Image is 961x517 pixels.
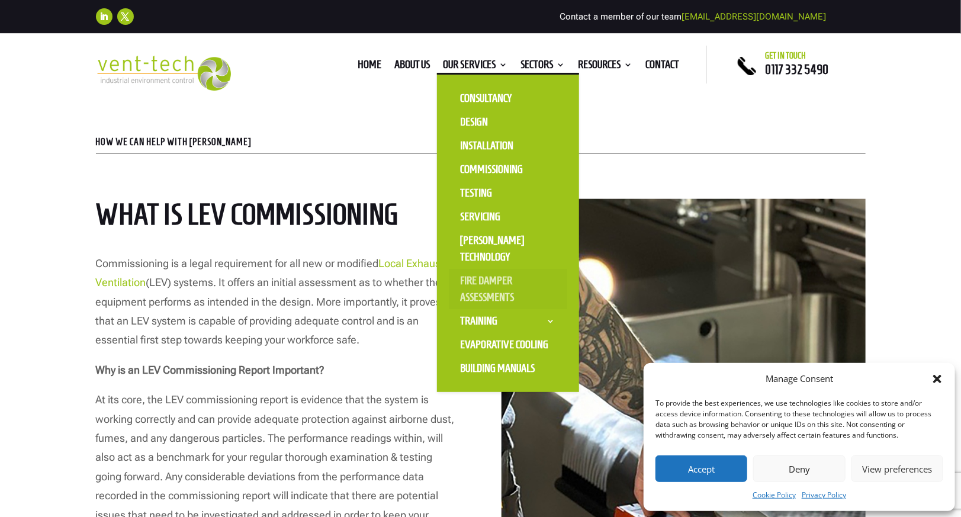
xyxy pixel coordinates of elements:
[449,309,567,333] a: Training
[96,8,113,25] a: Follow on LinkedIn
[449,158,567,181] a: Commissioning
[449,181,567,205] a: Testing
[96,56,232,91] img: 2023-09-27T08_35_16.549ZVENT-TECH---Clear-background
[358,60,381,73] a: Home
[449,333,567,357] a: Evaporative Cooling
[931,373,943,385] div: Close dialog
[578,60,633,73] a: Resources
[449,86,567,110] a: Consultancy
[766,51,806,60] span: Get in touch
[646,60,680,73] a: Contact
[117,8,134,25] a: Follow on X
[655,455,747,482] button: Accept
[521,60,565,73] a: Sectors
[449,357,567,380] a: Building Manuals
[449,229,567,269] a: [PERSON_NAME] Technology
[449,269,567,309] a: Fire Damper Assessments
[443,60,508,73] a: Our Services
[96,137,866,147] p: HOW WE CAN HELP WITH [PERSON_NAME]
[753,455,845,482] button: Deny
[766,62,829,76] a: 0117 332 5490
[96,199,459,236] h2: What is LEV Commissioning
[802,488,846,502] a: Privacy Policy
[682,11,827,22] a: [EMAIL_ADDRESS][DOMAIN_NAME]
[449,134,567,158] a: Installation
[753,488,796,502] a: Cookie Policy
[394,60,430,73] a: About us
[766,372,833,386] div: Manage Consent
[96,257,445,346] span: Commissioning is a legal requirement for all new or modified (LEV) systems. It offers an initial ...
[449,205,567,229] a: Servicing
[560,11,827,22] span: Contact a member of our team
[851,455,943,482] button: View preferences
[449,110,567,134] a: Design
[96,364,325,376] strong: Why is an LEV Commissioning Report Important?
[655,398,942,441] div: To provide the best experiences, we use technologies like cookies to store and/or access device i...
